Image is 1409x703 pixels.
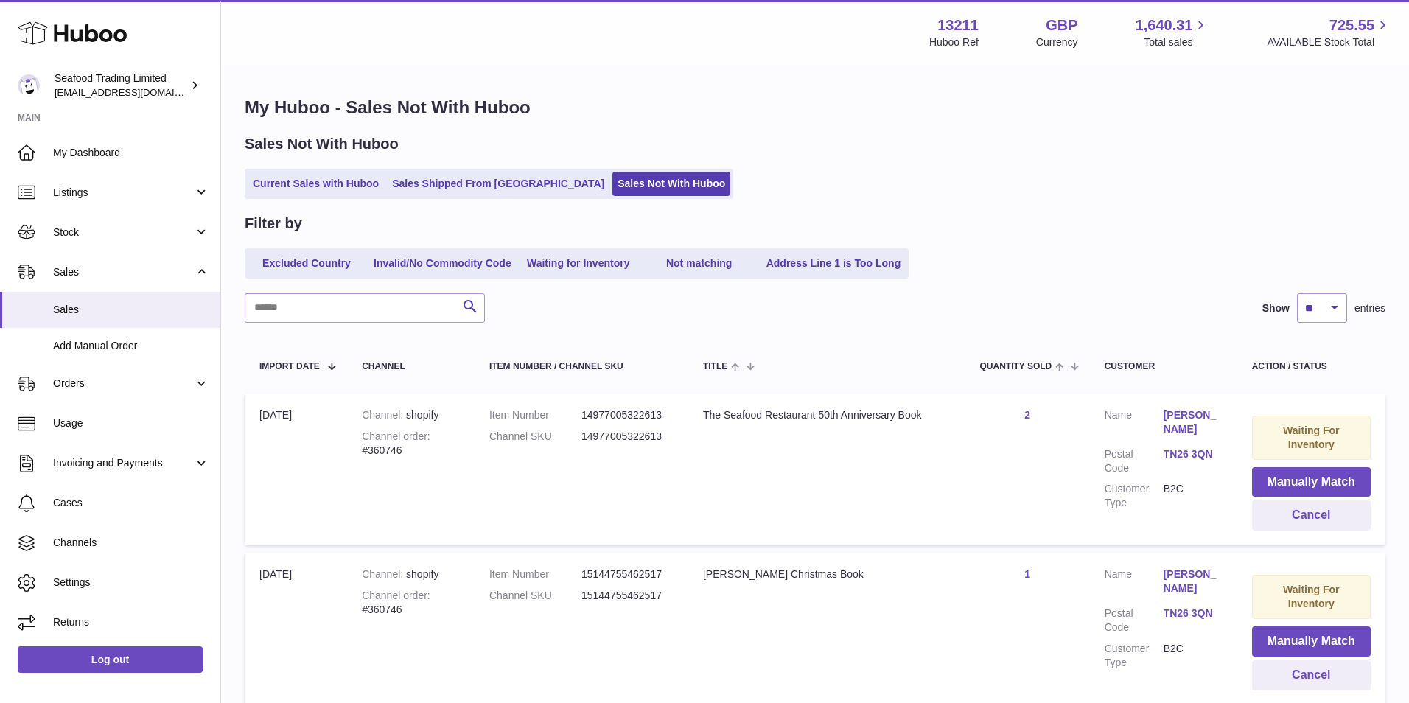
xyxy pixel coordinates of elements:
a: Address Line 1 is Too Long [761,251,906,276]
span: Import date [259,362,320,371]
a: TN26 3QN [1164,447,1223,461]
dt: Customer Type [1105,642,1164,670]
img: internalAdmin-13211@internal.huboo.com [18,74,40,97]
div: Item Number / Channel SKU [489,362,674,371]
h1: My Huboo - Sales Not With Huboo [245,96,1385,119]
span: Usage [53,416,209,430]
div: Customer [1105,362,1223,371]
strong: Channel order [362,590,430,601]
td: [DATE] [245,394,347,545]
a: Log out [18,646,203,673]
span: Total sales [1144,35,1209,49]
strong: 13211 [937,15,979,35]
div: shopify [362,408,460,422]
span: AVAILABLE Stock Total [1267,35,1391,49]
div: Channel [362,362,460,371]
span: Settings [53,576,209,590]
dd: 14977005322613 [581,408,674,422]
dt: Name [1105,567,1164,599]
a: 1,640.31 Total sales [1136,15,1210,49]
dt: Channel SKU [489,430,581,444]
a: 725.55 AVAILABLE Stock Total [1267,15,1391,49]
strong: Channel [362,409,406,421]
strong: GBP [1046,15,1077,35]
a: 1 [1024,568,1030,580]
span: 725.55 [1329,15,1374,35]
strong: Channel [362,568,406,580]
div: Seafood Trading Limited [55,71,187,99]
div: Huboo Ref [929,35,979,49]
dd: B2C [1164,642,1223,670]
span: Stock [53,225,194,239]
div: Action / Status [1252,362,1371,371]
button: Manually Match [1252,467,1371,497]
span: Add Manual Order [53,339,209,353]
dt: Customer Type [1105,482,1164,510]
a: [PERSON_NAME] [1164,408,1223,436]
span: [EMAIL_ADDRESS][DOMAIN_NAME] [55,86,217,98]
div: #360746 [362,430,460,458]
span: Quantity Sold [980,362,1052,371]
dt: Name [1105,408,1164,440]
h2: Filter by [245,214,302,234]
a: TN26 3QN [1164,606,1223,620]
dt: Item Number [489,408,581,422]
span: Cases [53,496,209,510]
dt: Postal Code [1105,606,1164,634]
span: Invoicing and Payments [53,456,194,470]
a: Sales Shipped From [GEOGRAPHIC_DATA] [387,172,609,196]
a: Invalid/No Commodity Code [368,251,517,276]
span: Title [703,362,727,371]
a: [PERSON_NAME] [1164,567,1223,595]
strong: Channel order [362,430,430,442]
span: Sales [53,265,194,279]
a: Current Sales with Huboo [248,172,384,196]
strong: Waiting For Inventory [1283,584,1339,609]
dt: Postal Code [1105,447,1164,475]
span: 1,640.31 [1136,15,1193,35]
button: Cancel [1252,660,1371,690]
dd: 15144755462517 [581,567,674,581]
a: 2 [1024,409,1030,421]
span: Orders [53,377,194,391]
a: Waiting for Inventory [520,251,637,276]
div: The Seafood Restaurant 50th Anniversary Book [703,408,951,422]
span: Returns [53,615,209,629]
label: Show [1262,301,1290,315]
dd: B2C [1164,482,1223,510]
dd: 14977005322613 [581,430,674,444]
div: #360746 [362,589,460,617]
h2: Sales Not With Huboo [245,134,399,154]
a: Sales Not With Huboo [612,172,730,196]
span: Listings [53,186,194,200]
dd: 15144755462517 [581,589,674,603]
strong: Waiting For Inventory [1283,424,1339,450]
div: Currency [1036,35,1078,49]
a: Not matching [640,251,758,276]
dt: Channel SKU [489,589,581,603]
span: Sales [53,303,209,317]
div: shopify [362,567,460,581]
span: My Dashboard [53,146,209,160]
span: Channels [53,536,209,550]
dt: Item Number [489,567,581,581]
a: Excluded Country [248,251,366,276]
div: [PERSON_NAME] Christmas Book [703,567,951,581]
button: Manually Match [1252,626,1371,657]
button: Cancel [1252,500,1371,531]
span: entries [1354,301,1385,315]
